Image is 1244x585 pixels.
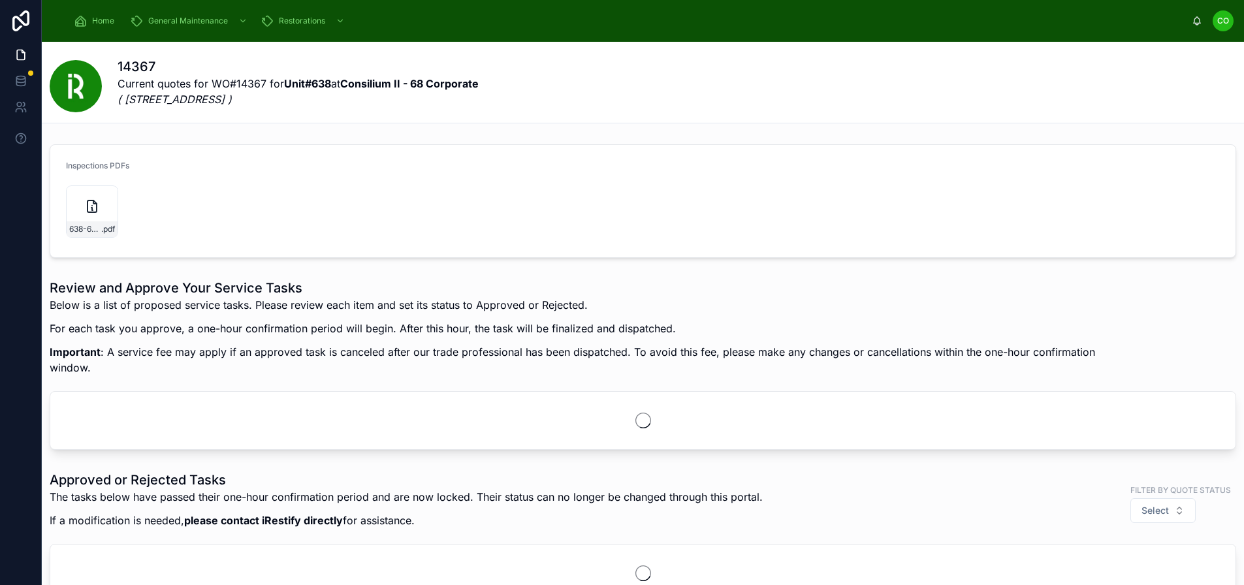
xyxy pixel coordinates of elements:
strong: Unit#638 [284,77,331,90]
span: .pdf [101,224,115,234]
span: Select [1141,504,1169,517]
h1: 14367 [118,57,479,76]
strong: please contact iRestify directly [184,514,343,527]
em: ( [STREET_ADDRESS] ) [118,93,232,106]
div: scrollable content [63,7,1192,35]
span: General Maintenance [148,16,228,26]
img: App logo [52,21,53,22]
a: Home [70,9,123,33]
button: Select Button [1130,498,1196,523]
span: Inspections PDFs [66,161,129,170]
h1: Review and Approve Your Service Tasks [50,279,1138,297]
span: 638-68-Corporate-Drive_2025_09_28_08_23_00 [69,224,101,234]
strong: Consilium II - 68 Corporate [340,77,479,90]
label: Filter by Quote Status [1130,484,1231,496]
span: Restorations [279,16,325,26]
p: For each task you approve, a one-hour confirmation period will begin. After this hour, the task w... [50,321,1138,336]
p: If a modification is needed, for assistance. [50,513,763,528]
p: Current quotes for WO#14367 for at [118,76,479,107]
a: General Maintenance [126,9,254,33]
span: Home [92,16,114,26]
a: Restorations [257,9,351,33]
p: : A service fee may apply if an approved task is canceled after our trade professional has been d... [50,344,1138,375]
strong: Important [50,345,101,358]
p: The tasks below have passed their one-hour confirmation period and are now locked. Their status c... [50,489,763,505]
p: Below is a list of proposed service tasks. Please review each item and set its status to Approved... [50,297,1138,313]
span: CO [1217,16,1229,26]
h1: Approved or Rejected Tasks [50,471,763,489]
